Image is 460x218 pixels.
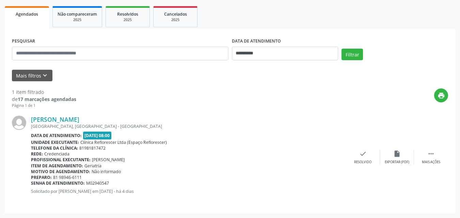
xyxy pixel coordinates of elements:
[12,36,35,47] label: PESQUISAR
[232,36,281,47] label: DATA DE ATENDIMENTO
[359,150,367,157] i: check
[31,116,79,123] a: [PERSON_NAME]
[342,49,363,60] button: Filtrar
[434,88,448,102] button: print
[31,163,83,169] b: Item de agendamento:
[16,11,38,17] span: Agendados
[58,11,97,17] span: Não compareceram
[44,151,69,157] span: Credenciada
[31,157,91,163] b: Profissional executante:
[158,17,192,22] div: 2025
[164,11,187,17] span: Cancelados
[354,160,371,165] div: Resolvido
[79,145,106,151] span: 81981817472
[41,72,49,79] i: keyboard_arrow_down
[427,150,435,157] i: 
[31,123,346,129] div: [GEOGRAPHIC_DATA], [GEOGRAPHIC_DATA] - [GEOGRAPHIC_DATA]
[438,92,445,99] i: print
[31,133,82,138] b: Data de atendimento:
[385,160,409,165] div: Exportar (PDF)
[12,70,52,82] button: Mais filtroskeyboard_arrow_down
[18,96,76,102] strong: 17 marcações agendadas
[111,17,145,22] div: 2025
[84,163,101,169] span: Geriatria
[86,180,109,186] span: M02940547
[83,132,112,139] span: [DATE] 08:00
[92,157,125,163] span: [PERSON_NAME]
[31,145,78,151] b: Telefone da clínica:
[12,103,76,108] div: Página 1 de 1
[422,160,440,165] div: Mais ações
[12,88,76,96] div: 1 item filtrado
[117,11,138,17] span: Resolvidos
[58,17,97,22] div: 2025
[12,96,76,103] div: de
[31,151,43,157] b: Rede:
[31,139,79,145] b: Unidade executante:
[31,174,52,180] b: Preparo:
[31,188,346,194] p: Solicitado por [PERSON_NAME] em [DATE] - há 4 dias
[53,174,82,180] span: 81 98946-6111
[12,116,26,130] img: img
[92,169,121,174] span: Não informado
[31,180,85,186] b: Senha de atendimento:
[393,150,401,157] i: insert_drive_file
[31,169,90,174] b: Motivo de agendamento:
[80,139,167,145] span: Clínica Reflorescer Ltda (Espaço Reflorescer)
